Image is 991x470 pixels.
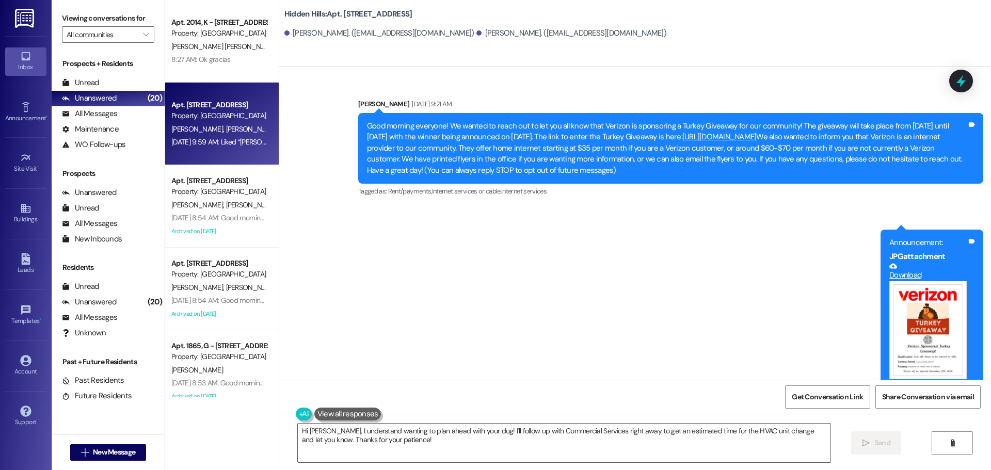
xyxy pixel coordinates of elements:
[143,30,149,39] i: 
[62,93,117,104] div: Unanswered
[170,307,268,320] div: Archived on [DATE]
[875,385,981,409] button: Share Conversation via email
[62,203,99,214] div: Unread
[889,237,967,248] div: Announcement:
[171,42,276,51] span: [PERSON_NAME] [PERSON_NAME]
[432,187,501,196] span: Internet services or cable ,
[284,9,412,20] b: Hidden Hills: Apt. [STREET_ADDRESS]
[62,328,106,338] div: Unknown
[889,262,967,280] a: Download
[5,47,46,75] a: Inbox
[171,341,267,351] div: Apt. 1865, G - [STREET_ADDRESS]
[52,262,165,273] div: Residents
[5,149,46,177] a: Site Visit •
[62,124,119,135] div: Maintenance
[62,391,132,401] div: Future Residents
[171,186,267,197] div: Property: [GEOGRAPHIC_DATA]
[62,77,99,88] div: Unread
[5,352,46,380] a: Account
[501,187,547,196] span: Internet services
[409,99,452,109] div: [DATE] 9:21 AM
[52,356,165,367] div: Past + Future Residents
[358,99,983,113] div: [PERSON_NAME]
[889,251,945,262] b: JPG attachment
[171,175,267,186] div: Apt. [STREET_ADDRESS]
[882,392,974,402] span: Share Conversation via email
[81,448,89,457] i: 
[62,187,117,198] div: Unanswered
[226,200,277,209] span: [PERSON_NAME]
[5,200,46,228] a: Buildings
[171,258,267,269] div: Apt. [STREET_ADDRESS]
[15,9,36,28] img: ResiDesk Logo
[171,28,267,39] div: Property: [GEOGRAPHIC_DATA]
[171,200,226,209] span: [PERSON_NAME]
[367,121,967,176] div: Good morning everyone! We wanted to reach out to let you all know that Verizon is sponsoring a Tu...
[145,294,165,310] div: (20)
[949,439,956,447] i: 
[298,424,830,462] textarea: Hi [PERSON_NAME], I understand wanting to plan ahead with your dog! I'll follow up with Commercia...
[171,365,223,375] span: [PERSON_NAME]
[62,312,117,323] div: All Messages
[62,108,117,119] div: All Messages
[682,132,757,142] a: [URL][DOMAIN_NAME]
[52,168,165,179] div: Prospects
[5,250,46,278] a: Leads
[785,385,870,409] button: Get Conversation Link
[171,55,231,64] div: 8:27 AM: Ok gracias
[476,28,666,39] div: [PERSON_NAME]. ([EMAIL_ADDRESS][DOMAIN_NAME])
[171,110,267,121] div: Property: [GEOGRAPHIC_DATA]
[284,28,474,39] div: [PERSON_NAME]. ([EMAIL_ADDRESS][DOMAIN_NAME])
[171,137,929,147] div: [DATE] 9:59 AM: Liked “[PERSON_NAME] ([GEOGRAPHIC_DATA]): Hi [PERSON_NAME]! They will need to ent...
[62,281,99,292] div: Unread
[171,351,267,362] div: Property: [GEOGRAPHIC_DATA]
[62,139,125,150] div: WO Follow-ups
[792,392,863,402] span: Get Conversation Link
[62,297,117,307] div: Unanswered
[874,437,890,448] span: Send
[52,58,165,69] div: Prospects + Residents
[171,100,267,110] div: Apt. [STREET_ADDRESS]
[5,402,46,430] a: Support
[226,124,277,134] span: [PERSON_NAME]
[70,444,147,461] button: New Message
[226,283,277,292] span: [PERSON_NAME]
[62,375,124,386] div: Past Residents
[851,431,901,455] button: Send
[62,234,122,245] div: New Inbounds
[358,184,983,199] div: Tagged as:
[62,10,154,26] label: Viewing conversations for
[170,390,268,403] div: Archived on [DATE]
[889,281,967,380] button: Zoom image
[171,17,267,28] div: Apt. 2014, K - [STREET_ADDRESS]
[62,218,117,229] div: All Messages
[388,187,432,196] span: Rent/payments ,
[171,124,226,134] span: [PERSON_NAME]
[170,225,268,238] div: Archived on [DATE]
[67,26,138,43] input: All communities
[171,283,226,292] span: [PERSON_NAME]
[37,164,39,171] span: •
[40,316,41,323] span: •
[5,301,46,329] a: Templates •
[171,269,267,280] div: Property: [GEOGRAPHIC_DATA]
[862,439,870,447] i: 
[145,90,165,106] div: (20)
[46,113,47,120] span: •
[93,447,135,458] span: New Message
